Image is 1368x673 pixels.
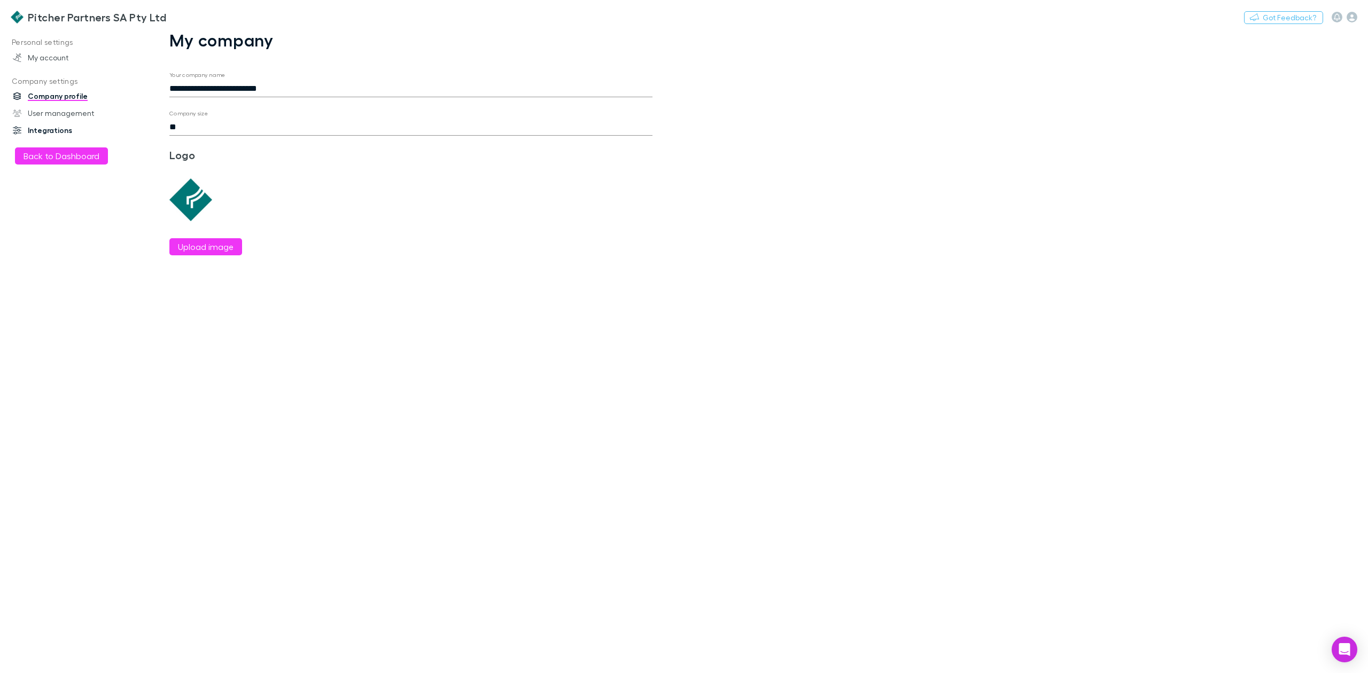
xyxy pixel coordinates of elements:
[169,109,208,118] label: Company size
[178,240,234,253] label: Upload image
[2,36,152,49] p: Personal settings
[169,178,212,221] img: Preview
[4,4,173,30] a: Pitcher Partners SA Pty Ltd
[169,30,652,50] h1: My company
[2,49,152,66] a: My account
[2,105,152,122] a: User management
[1332,637,1357,662] div: Open Intercom Messenger
[2,122,152,139] a: Integrations
[169,71,226,79] label: Your company name
[15,147,108,165] button: Back to Dashboard
[28,11,166,24] h3: Pitcher Partners SA Pty Ltd
[2,75,152,88] p: Company settings
[1244,11,1323,24] button: Got Feedback?
[11,11,24,24] img: Pitcher Partners SA Pty Ltd's Logo
[169,148,330,161] h3: Logo
[2,88,152,105] a: Company profile
[169,238,242,255] button: Upload image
